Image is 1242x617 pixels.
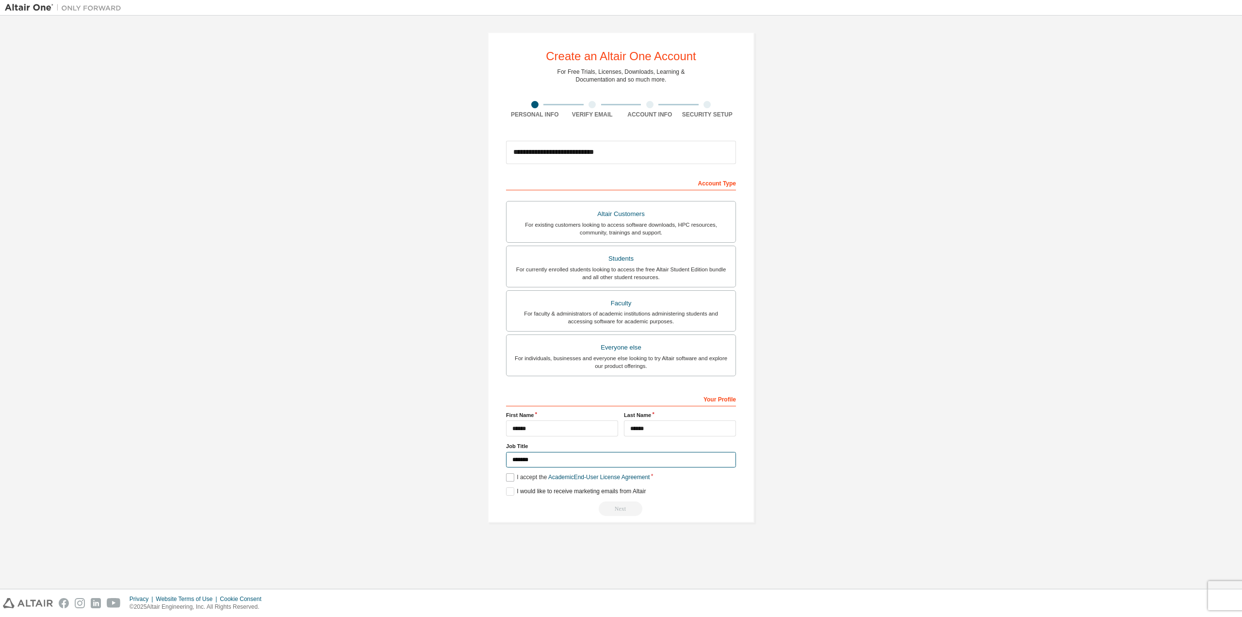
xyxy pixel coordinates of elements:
div: For currently enrolled students looking to access the free Altair Student Edition bundle and all ... [512,266,730,281]
img: linkedin.svg [91,598,101,608]
div: For Free Trials, Licenses, Downloads, Learning & Documentation and so much more. [557,68,685,83]
div: Account Type [506,175,736,190]
img: altair_logo.svg [3,598,53,608]
div: For faculty & administrators of academic institutions administering students and accessing softwa... [512,310,730,325]
div: Your Profile [506,391,736,406]
img: instagram.svg [75,598,85,608]
div: Cookie Consent [220,595,267,603]
div: Altair Customers [512,207,730,221]
a: Academic End-User License Agreement [548,474,650,481]
p: © 2025 Altair Engineering, Inc. All Rights Reserved. [130,603,267,611]
div: Website Terms of Use [156,595,220,603]
div: Read and acccept EULA to continue [506,501,736,516]
div: Privacy [130,595,156,603]
label: Job Title [506,442,736,450]
img: youtube.svg [107,598,121,608]
label: Last Name [624,411,736,419]
div: Security Setup [679,111,736,118]
label: I accept the [506,473,650,482]
div: Verify Email [564,111,621,118]
div: Everyone else [512,341,730,354]
div: For existing customers looking to access software downloads, HPC resources, community, trainings ... [512,221,730,236]
div: For individuals, businesses and everyone else looking to try Altair software and explore our prod... [512,354,730,370]
img: facebook.svg [59,598,69,608]
div: Students [512,252,730,266]
div: Personal Info [506,111,564,118]
div: Faculty [512,297,730,310]
label: First Name [506,411,618,419]
label: I would like to receive marketing emails from Altair [506,487,646,496]
div: Create an Altair One Account [546,50,696,62]
img: Altair One [5,3,126,13]
div: Account Info [621,111,679,118]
